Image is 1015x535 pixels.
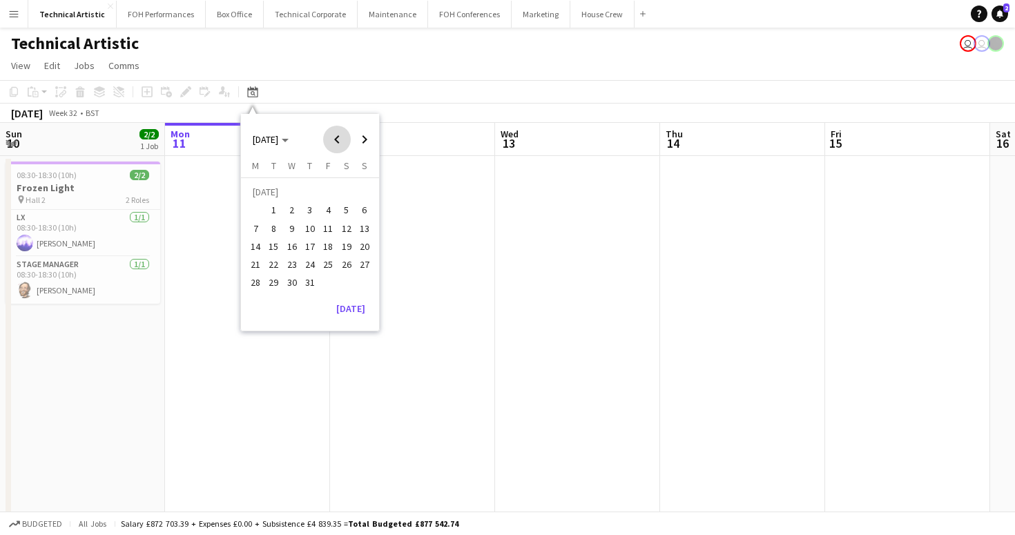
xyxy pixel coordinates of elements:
span: Budgeted [22,519,62,529]
span: Sat [996,128,1011,140]
a: Comms [103,57,145,75]
span: 2/2 [139,129,159,139]
span: 16 [284,238,300,255]
button: 01-07-2025 [264,201,282,219]
button: 28-07-2025 [246,273,264,291]
button: 11-07-2025 [319,220,337,237]
span: 8 [266,220,282,237]
button: 02-07-2025 [283,201,301,219]
span: 21 [247,256,264,273]
span: 13 [356,220,373,237]
button: 22-07-2025 [264,255,282,273]
button: 23-07-2025 [283,255,301,273]
button: FOH Performances [117,1,206,28]
button: 30-07-2025 [283,273,301,291]
span: 2 [1003,3,1009,12]
button: Next month [351,126,378,153]
button: 13-07-2025 [356,220,374,237]
span: Wed [501,128,519,140]
span: 17 [302,238,318,255]
span: S [362,159,367,172]
span: 7 [247,220,264,237]
a: View [6,57,36,75]
button: 10-07-2025 [301,220,319,237]
app-user-avatar: Gloria Hamlyn [960,35,976,52]
span: 3 [302,202,318,219]
span: 22 [266,256,282,273]
span: 5 [338,202,355,219]
a: Edit [39,57,66,75]
button: Technical Corporate [264,1,358,28]
span: 15 [266,238,282,255]
app-card-role: Stage Manager1/108:30-18:30 (10h)[PERSON_NAME] [6,257,160,304]
a: 2 [992,6,1008,22]
span: 19 [338,238,355,255]
button: Technical Artistic [28,1,117,28]
button: 06-07-2025 [356,201,374,219]
span: 25 [320,256,336,273]
span: 4 [320,202,336,219]
span: 30 [284,275,300,291]
button: 04-07-2025 [319,201,337,219]
h1: Technical Artistic [11,33,139,54]
span: Thu [666,128,683,140]
button: 15-07-2025 [264,237,282,255]
button: 17-07-2025 [301,237,319,255]
span: 28 [247,275,264,291]
app-user-avatar: Gabrielle Barr [987,35,1004,52]
span: Total Budgeted £877 542.74 [348,518,458,529]
button: 07-07-2025 [246,220,264,237]
span: 2 [284,202,300,219]
span: 10 [3,135,22,151]
td: [DATE] [246,183,374,201]
span: 2/2 [130,170,149,180]
span: Edit [44,59,60,72]
app-user-avatar: Abby Hubbard [974,35,990,52]
span: 6 [356,202,373,219]
app-card-role: LX1/108:30-18:30 (10h)[PERSON_NAME] [6,210,160,257]
button: 05-07-2025 [337,201,355,219]
button: 25-07-2025 [319,255,337,273]
span: Comms [108,59,139,72]
button: 27-07-2025 [356,255,374,273]
span: 31 [302,275,318,291]
button: 24-07-2025 [301,255,319,273]
span: Jobs [74,59,95,72]
span: T [271,159,276,172]
button: 20-07-2025 [356,237,374,255]
span: 13 [499,135,519,151]
button: Previous month [323,126,351,153]
span: 18 [320,238,336,255]
span: 20 [356,238,373,255]
button: 12-07-2025 [337,220,355,237]
span: T [307,159,312,172]
h3: Frozen Light [6,182,160,194]
span: 24 [302,256,318,273]
span: 08:30-18:30 (10h) [17,170,77,180]
span: 11 [168,135,190,151]
button: 14-07-2025 [246,237,264,255]
span: 14 [247,238,264,255]
span: M [252,159,259,172]
app-job-card: 08:30-18:30 (10h)2/2Frozen Light Hall 22 RolesLX1/108:30-18:30 (10h)[PERSON_NAME]Stage Manager1/1... [6,162,160,304]
button: 26-07-2025 [337,255,355,273]
span: 16 [994,135,1011,151]
span: Hall 2 [26,195,46,205]
span: 10 [302,220,318,237]
span: [DATE] [253,133,278,146]
span: 9 [284,220,300,237]
span: W [288,159,296,172]
button: Budgeted [7,516,64,532]
span: 26 [338,256,355,273]
span: 27 [356,256,373,273]
span: 2 Roles [126,195,149,205]
button: 31-07-2025 [301,273,319,291]
span: 15 [829,135,842,151]
span: Sun [6,128,22,140]
button: Box Office [206,1,264,28]
span: All jobs [76,518,109,529]
div: [DATE] [11,106,43,120]
button: 03-07-2025 [301,201,319,219]
button: 29-07-2025 [264,273,282,291]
